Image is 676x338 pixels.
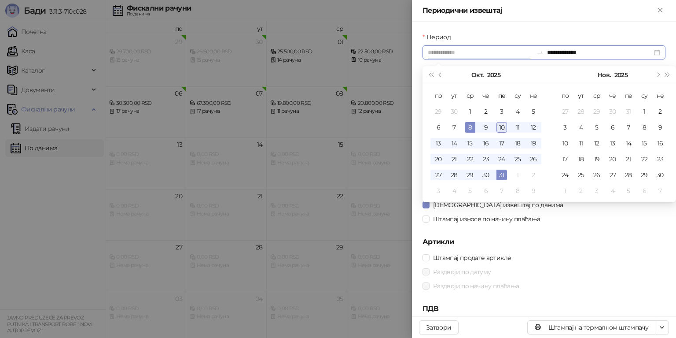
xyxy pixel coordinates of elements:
[607,106,618,117] div: 30
[525,167,541,183] td: 2025-11-02
[512,154,523,164] div: 25
[481,106,491,117] div: 2
[433,186,444,196] div: 3
[496,122,507,133] div: 10
[591,106,602,117] div: 29
[576,122,586,133] div: 4
[573,88,589,104] th: ут
[478,119,494,135] td: 2025-10-09
[487,66,500,84] button: Изабери годину
[510,135,525,151] td: 2025-10-18
[422,5,655,16] div: Периодични извештај
[589,183,605,199] td: 2025-12-03
[496,138,507,149] div: 17
[512,186,523,196] div: 8
[636,119,652,135] td: 2025-11-08
[639,170,650,180] div: 29
[478,104,494,119] td: 2025-10-02
[623,154,634,164] div: 21
[446,104,462,119] td: 2025-09-30
[591,122,602,133] div: 5
[481,186,491,196] div: 6
[494,119,510,135] td: 2025-10-10
[591,138,602,149] div: 12
[449,122,459,133] div: 7
[591,170,602,180] div: 26
[433,170,444,180] div: 27
[589,88,605,104] th: ср
[465,138,475,149] div: 15
[449,186,459,196] div: 4
[652,104,668,119] td: 2025-11-02
[623,106,634,117] div: 31
[621,183,636,199] td: 2025-12-05
[636,135,652,151] td: 2025-11-15
[639,154,650,164] div: 22
[557,151,573,167] td: 2025-11-17
[512,170,523,180] div: 1
[623,186,634,196] div: 5
[430,183,446,199] td: 2025-11-03
[528,138,539,149] div: 19
[462,167,478,183] td: 2025-10-29
[589,135,605,151] td: 2025-11-12
[512,106,523,117] div: 4
[494,88,510,104] th: пе
[430,119,446,135] td: 2025-10-06
[536,49,544,56] span: to
[446,167,462,183] td: 2025-10-28
[652,88,668,104] th: не
[433,106,444,117] div: 29
[430,167,446,183] td: 2025-10-27
[465,106,475,117] div: 1
[653,66,662,84] button: Следећи месец (PageDown)
[433,154,444,164] div: 20
[510,151,525,167] td: 2025-10-25
[652,167,668,183] td: 2025-11-30
[573,167,589,183] td: 2025-11-25
[525,135,541,151] td: 2025-10-19
[607,138,618,149] div: 13
[496,170,507,180] div: 31
[481,122,491,133] div: 9
[652,151,668,167] td: 2025-11-23
[510,119,525,135] td: 2025-10-11
[639,122,650,133] div: 8
[636,104,652,119] td: 2025-11-01
[636,151,652,167] td: 2025-11-22
[422,237,665,247] h5: Артикли
[430,104,446,119] td: 2025-09-29
[510,183,525,199] td: 2025-11-08
[621,88,636,104] th: пе
[655,106,665,117] div: 2
[655,5,665,16] button: Close
[589,119,605,135] td: 2025-11-05
[636,88,652,104] th: су
[528,154,539,164] div: 26
[494,151,510,167] td: 2025-10-24
[623,138,634,149] div: 14
[462,151,478,167] td: 2025-10-22
[449,106,459,117] div: 30
[605,167,621,183] td: 2025-11-27
[607,186,618,196] div: 4
[478,183,494,199] td: 2025-11-06
[573,135,589,151] td: 2025-11-11
[528,170,539,180] div: 2
[494,183,510,199] td: 2025-11-07
[465,170,475,180] div: 29
[471,66,483,84] button: Изабери месец
[560,106,570,117] div: 27
[605,104,621,119] td: 2025-10-30
[481,154,491,164] div: 23
[478,151,494,167] td: 2025-10-23
[481,170,491,180] div: 30
[621,167,636,183] td: 2025-11-28
[557,88,573,104] th: по
[494,167,510,183] td: 2025-10-31
[481,138,491,149] div: 16
[462,104,478,119] td: 2025-10-01
[510,167,525,183] td: 2025-11-01
[449,170,459,180] div: 28
[525,88,541,104] th: не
